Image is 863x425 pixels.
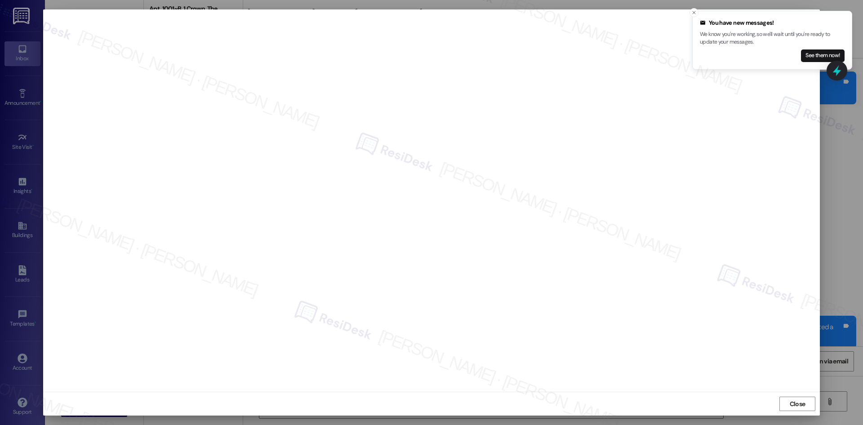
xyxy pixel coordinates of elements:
[779,397,815,411] button: Close
[690,8,698,17] button: Close toast
[700,31,845,46] p: We know you're working, so we'll wait until you're ready to update your messages.
[700,18,845,27] div: You have new messages!
[790,399,805,409] span: Close
[801,49,845,62] button: See them now!
[48,14,815,388] iframe: retool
